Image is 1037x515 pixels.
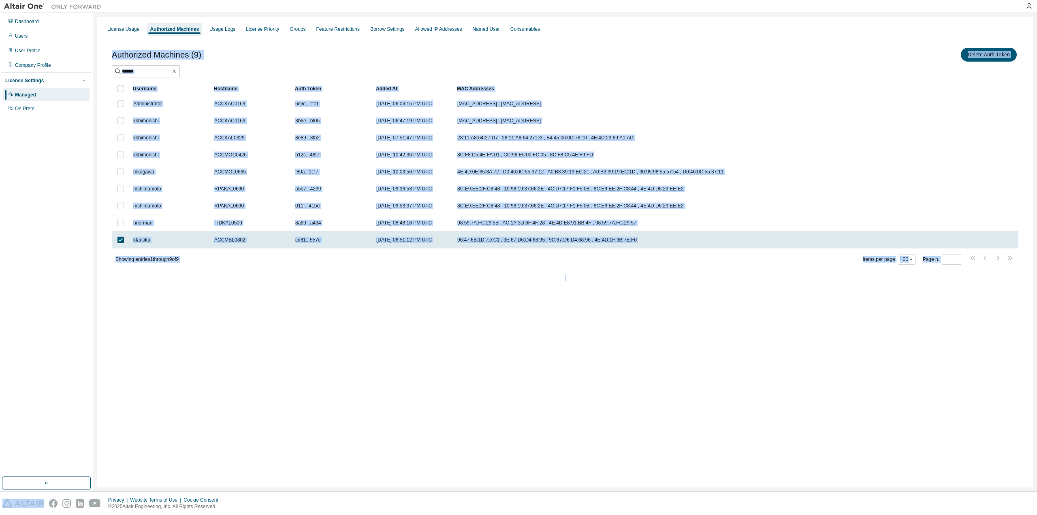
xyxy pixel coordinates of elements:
[295,237,320,243] span: cd81...557c
[76,499,84,508] img: linkedin.svg
[376,169,432,175] span: [DATE] 10:03:56 PM UTC
[457,100,541,107] span: [MAC_ADDRESS] , [MAC_ADDRESS]
[214,169,246,175] span: ACCMOL0665
[415,26,462,32] div: Allowed IP Addresses
[246,26,279,32] div: License Priority
[457,186,683,192] span: 8C:E9:EE:2F:C8:48 , 10:98:19:37:66:2E , 4C:D7:17:F1:F5:0B , 8C:E9:EE:2F:C8:44 , 4E:4D:D6:23:EE:E2
[108,497,130,503] div: Privacy
[376,237,432,243] span: [DATE] 06:51:12 PM UTC
[133,152,159,158] span: kshimonishi
[290,26,305,32] div: Groups
[295,118,320,124] span: 3b6e...bf05
[376,203,432,209] span: [DATE] 09:53:37 PM UTC
[457,220,636,226] span: 98:59:7A:FC:29:5B , AC:1A:3D:6F:4F:28 , 4E:4D:E8:91:BB:4F , 98:59:7A:FC:29:57
[376,100,432,107] span: [DATE] 06:06:15 PM UTC
[209,26,235,32] div: Usage Logs
[214,100,245,107] span: ACCKAC0169
[376,82,450,95] div: Added At
[214,186,244,192] span: RPAKAL0690
[133,82,207,95] div: Username
[214,203,244,209] span: RPAKAL0690
[376,152,432,158] span: [DATE] 10:42:36 PM UTC
[295,152,319,158] span: b12c...48f7
[457,82,933,95] div: MAC Addresses
[295,82,369,95] div: Auth Token
[15,18,39,25] div: Dashboard
[133,118,159,124] span: kshimonishi
[295,100,319,107] span: 6c6c...1fc1
[457,203,683,209] span: 8C:E9:EE:2F:C8:48 , 10:98:19:37:66:2E , 4C:D7:17:F1:F5:0B , 8C:E9:EE:2F:C8:44 , 4E:4D:D6:23:EE:E2
[115,256,179,262] span: Showing entries 1 through 9 of 9
[89,499,101,508] img: youtube.svg
[923,254,961,265] span: Page n.
[2,499,44,508] img: altair_logo.svg
[376,220,432,226] span: [DATE] 08:48:16 PM UTC
[376,186,432,192] span: [DATE] 09:36:53 PM UTC
[457,135,634,141] span: 28:11:A8:64:27:D7 , 28:11:A8:64:27:D3 , B4:45:06:0D:78:10 , 4E:4D:23:69:A1:AD
[15,33,28,39] div: Users
[295,203,320,209] span: 011f...41bd
[133,186,161,192] span: mshimamoto
[295,135,320,141] span: 8e89...3fb2
[457,152,593,158] span: 8C:F8:C5:4E:FA:01 , CC:96:E5:00:FC:05 , 8C:F8:C5:4E:F9:FD
[4,2,105,11] img: Altair One
[295,169,318,175] span: f80a...11f7
[130,497,184,503] div: Website Terms of Use
[316,26,360,32] div: Feature Restrictions
[214,152,247,158] span: ACCMOC0426
[133,135,159,141] span: kshimonishi
[108,503,223,510] p: © 2025 Altair Engineering, Inc. All Rights Reserved.
[214,82,288,95] div: Hostname
[214,237,245,243] span: ACCMBL0802
[376,135,432,141] span: [DATE] 07:51:47 PM UTC
[376,118,432,124] span: [DATE] 06:47:19 PM UTC
[5,77,44,84] div: License Settings
[133,220,152,226] span: nnorman
[457,118,541,124] span: [MAC_ADDRESS] , [MAC_ADDRESS]
[295,186,321,192] span: a5b7...4239
[107,26,139,32] div: License Usage
[457,169,723,175] span: 4E:4D:0E:65:8A:72 , D0:46:0C:55:37:12 , A0:B3:39:19:EC:21 , A0:B3:39:19:EC:1D , 90:95:98:55:57:54...
[457,237,637,243] span: 96:47:6B:1D:7D:C1 , 9E:67:D6:D4:68:95 , 9C:67:D6:D4:68:96 , 4E:4D:1F:9B:7E:F0
[472,26,499,32] div: Named User
[150,26,199,32] div: Authorized Machines
[510,26,540,32] div: Consumables
[15,92,36,98] div: Managed
[863,254,915,265] span: Items per page
[295,220,321,226] span: 8a69...a434
[49,499,58,508] img: facebook.svg
[961,48,1017,62] button: Delete Auth Token
[15,105,34,112] div: On Prem
[15,47,41,54] div: User Profile
[133,237,150,243] span: ktanaka
[133,203,161,209] span: mshimamoto
[133,100,162,107] span: Administrator
[112,50,201,60] span: Authorized Machines (9)
[214,220,242,226] span: ITDKAL0509
[15,62,51,68] div: Company Profile
[133,169,154,175] span: mkagawa
[214,135,245,141] span: ACCKAL0329
[184,497,223,503] div: Cookie Consent
[900,256,913,263] button: 100
[370,26,405,32] div: Borrow Settings
[62,499,71,508] img: instagram.svg
[214,118,245,124] span: ACCKAC0169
